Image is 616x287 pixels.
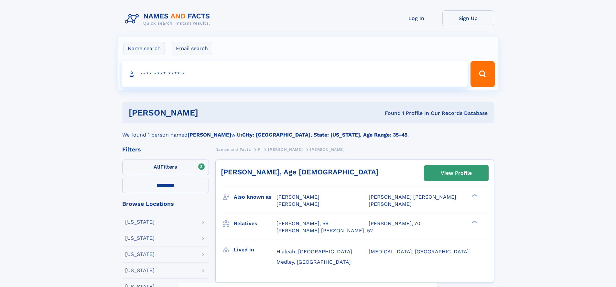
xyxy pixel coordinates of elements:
[122,10,215,28] img: Logo Names and Facts
[122,160,209,175] label: Filters
[369,220,420,227] a: [PERSON_NAME], 70
[310,147,345,152] span: [PERSON_NAME]
[125,236,155,241] div: [US_STATE]
[125,252,155,257] div: [US_STATE]
[154,164,160,170] span: All
[470,220,478,224] div: ❯
[258,145,261,153] a: P
[369,194,456,200] span: [PERSON_NAME] [PERSON_NAME]
[258,147,261,152] span: P
[125,219,155,225] div: [US_STATE]
[470,61,494,87] button: Search Button
[122,61,468,87] input: search input
[276,201,319,207] span: [PERSON_NAME]
[291,110,488,117] div: Found 1 Profile In Our Records Database
[424,165,488,181] a: View Profile
[470,193,478,198] div: ❯
[215,145,251,153] a: Names and Facts
[268,145,303,153] a: [PERSON_NAME]
[125,268,155,273] div: [US_STATE]
[122,201,209,207] div: Browse Locations
[268,147,303,152] span: [PERSON_NAME]
[441,166,472,181] div: View Profile
[276,259,351,265] span: Medley, [GEOGRAPHIC_DATA]
[188,132,231,138] b: [PERSON_NAME]
[276,220,329,227] a: [PERSON_NAME], 56
[391,10,442,26] a: Log In
[124,42,165,55] label: Name search
[122,123,494,139] div: We found 1 person named with .
[234,244,276,255] h3: Lived in
[276,248,352,255] span: Hialeah, [GEOGRAPHIC_DATA]
[172,42,212,55] label: Email search
[369,201,412,207] span: [PERSON_NAME]
[242,132,407,138] b: City: [GEOGRAPHIC_DATA], State: [US_STATE], Age Range: 35-45
[234,218,276,229] h3: Relatives
[276,227,373,234] a: [PERSON_NAME] [PERSON_NAME], 52
[234,192,276,203] h3: Also known as
[276,194,319,200] span: [PERSON_NAME]
[221,168,379,176] a: [PERSON_NAME], Age [DEMOGRAPHIC_DATA]
[122,147,209,152] div: Filters
[129,109,292,117] h1: [PERSON_NAME]
[442,10,494,26] a: Sign Up
[369,248,469,255] span: [MEDICAL_DATA], [GEOGRAPHIC_DATA]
